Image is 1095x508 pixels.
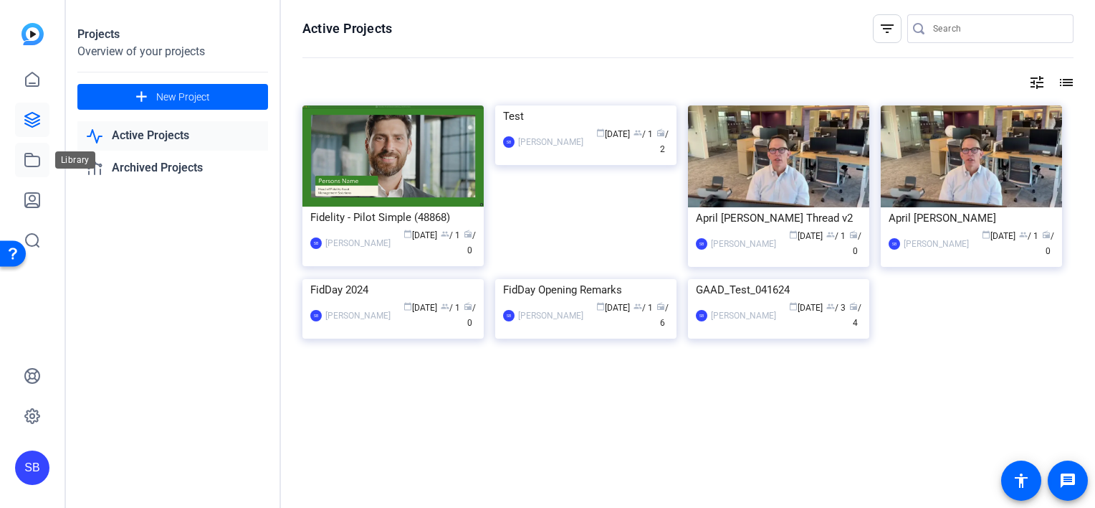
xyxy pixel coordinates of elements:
button: New Project [77,84,268,110]
span: radio [849,302,858,311]
div: [PERSON_NAME] [518,309,583,323]
span: / 0 [464,303,476,328]
span: calendar_today [982,230,990,239]
span: radio [464,302,472,311]
span: [DATE] [596,303,630,313]
h1: Active Projects [302,20,392,37]
a: Active Projects [77,121,268,151]
div: Overview of your projects [77,43,268,60]
span: calendar_today [403,230,412,238]
div: [PERSON_NAME] [904,237,969,251]
img: blue-gradient.svg [21,23,44,45]
div: [PERSON_NAME] [711,237,776,251]
span: [DATE] [789,303,823,313]
mat-icon: accessibility [1013,472,1030,489]
mat-icon: list [1056,74,1074,91]
span: calendar_today [403,302,412,311]
span: radio [1042,230,1051,239]
span: / 4 [849,303,861,328]
a: Archived Projects [77,154,268,183]
span: / 2 [656,129,669,154]
span: [DATE] [596,129,630,139]
input: Search [933,20,1062,37]
div: [PERSON_NAME] [325,236,391,250]
div: [PERSON_NAME] [711,309,776,323]
div: April [PERSON_NAME] [889,207,1054,229]
div: SB [310,310,322,321]
span: / 1 [633,129,653,139]
mat-icon: filter_list [879,20,896,37]
span: / 6 [656,303,669,328]
span: calendar_today [596,302,605,311]
span: group [441,302,449,311]
div: SB [696,310,707,321]
span: group [826,230,835,239]
span: calendar_today [789,302,798,311]
div: SB [15,451,49,485]
mat-icon: message [1059,472,1076,489]
span: / 0 [1042,231,1054,256]
div: SB [696,238,707,250]
div: SB [503,136,515,148]
span: / 1 [441,303,460,313]
div: Projects [77,26,268,43]
span: radio [656,302,665,311]
span: calendar_today [596,128,605,137]
div: Fidelity - Pilot Simple (48868) [310,207,476,228]
div: GAAD_Test_041624 [696,279,861,301]
div: SB [889,238,900,250]
span: group [633,302,642,311]
span: / 1 [441,230,460,240]
span: [DATE] [982,231,1015,241]
span: [DATE] [789,231,823,241]
mat-icon: add [133,88,150,106]
span: / 0 [849,231,861,256]
span: [DATE] [403,230,437,240]
mat-icon: tune [1028,74,1046,91]
div: FidDay Opening Remarks [503,279,669,301]
div: [PERSON_NAME] [518,135,583,149]
span: group [826,302,835,311]
span: / 1 [633,303,653,313]
span: New Project [156,90,210,105]
span: radio [464,230,472,238]
span: radio [849,230,858,239]
span: / 1 [826,231,846,241]
span: radio [656,128,665,137]
span: group [1019,230,1028,239]
div: April [PERSON_NAME] Thread v2 [696,207,861,229]
span: group [633,128,642,137]
span: group [441,230,449,238]
div: Library [55,151,95,169]
span: / 3 [826,303,846,313]
div: [PERSON_NAME] [325,309,391,323]
div: FidDay 2024 [310,279,476,301]
div: SB [310,237,322,249]
div: SB [503,310,515,321]
span: / 0 [464,230,476,255]
span: calendar_today [789,230,798,239]
div: Test [503,105,669,127]
span: / 1 [1019,231,1038,241]
span: [DATE] [403,303,437,313]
